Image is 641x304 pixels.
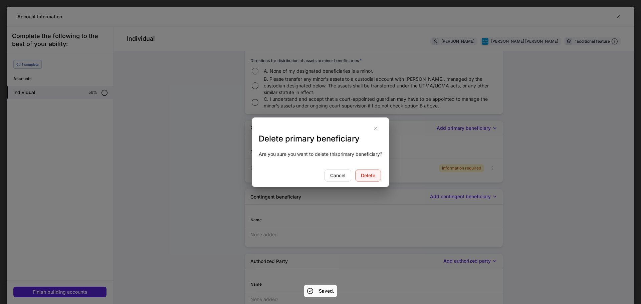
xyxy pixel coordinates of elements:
[325,170,351,182] button: Cancel
[319,288,334,294] h5: Saved.
[361,172,375,179] div: Delete
[259,151,382,158] div: Are you sure you want to delete this primary beneficiary ?
[355,170,381,182] button: Delete
[330,172,346,179] div: Cancel
[259,133,382,144] h3: Delete primary beneficiary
